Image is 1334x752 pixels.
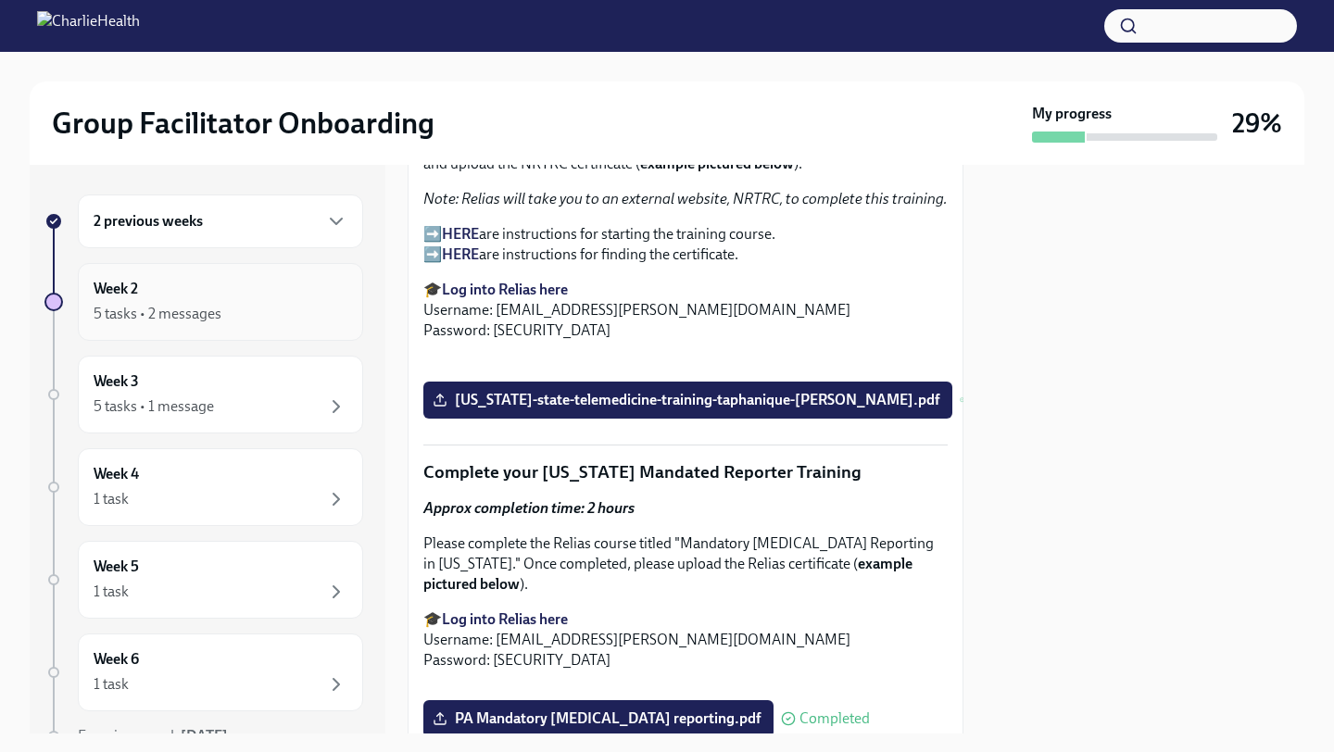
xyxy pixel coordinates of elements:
[94,649,139,670] h6: Week 6
[44,356,363,433] a: Week 35 tasks • 1 message
[1232,107,1282,140] h3: 29%
[423,700,774,737] label: PA Mandatory [MEDICAL_DATA] reporting.pdf
[423,190,948,207] em: Note: Relias will take you to an external website, NRTRC, to complete this training.
[799,711,870,726] span: Completed
[78,727,228,745] span: Experience ends
[44,633,363,711] a: Week 61 task
[423,609,948,671] p: 🎓 Username: [EMAIL_ADDRESS][PERSON_NAME][DOMAIN_NAME] Password: [SECURITY_DATA]
[423,224,948,265] p: ➡️ are instructions for starting the training course. ➡️ are instructions for finding the certifi...
[94,371,139,392] h6: Week 3
[94,557,139,577] h6: Week 5
[442,245,479,263] a: HERE
[640,155,794,172] strong: example pictured below
[44,263,363,341] a: Week 25 tasks • 2 messages
[94,582,129,602] div: 1 task
[94,489,129,509] div: 1 task
[37,11,140,41] img: CharlieHealth
[423,280,948,341] p: 🎓 Username: [EMAIL_ADDRESS][PERSON_NAME][DOMAIN_NAME] Password: [SECURITY_DATA]
[94,464,139,484] h6: Week 4
[94,279,138,299] h6: Week 2
[44,448,363,526] a: Week 41 task
[423,460,948,484] p: Complete your [US_STATE] Mandated Reporter Training
[94,304,221,324] div: 5 tasks • 2 messages
[442,281,568,298] a: Log into Relias here
[1032,104,1112,124] strong: My progress
[436,709,761,728] span: PA Mandatory [MEDICAL_DATA] reporting.pdf
[94,674,129,695] div: 1 task
[94,211,203,232] h6: 2 previous weeks
[436,391,939,409] span: [US_STATE]-state-telemedicine-training-taphanique-[PERSON_NAME].pdf
[52,105,434,142] h2: Group Facilitator Onboarding
[44,541,363,619] a: Week 51 task
[423,499,635,517] strong: Approx completion time: 2 hours
[423,382,952,419] label: [US_STATE]-state-telemedicine-training-taphanique-[PERSON_NAME].pdf
[423,533,948,595] p: Please complete the Relias course titled "Mandatory [MEDICAL_DATA] Reporting in [US_STATE]." Once...
[78,194,363,248] div: 2 previous weeks
[181,727,228,745] strong: [DATE]
[442,610,568,628] a: Log into Relias here
[442,225,479,243] a: HERE
[94,396,214,417] div: 5 tasks • 1 message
